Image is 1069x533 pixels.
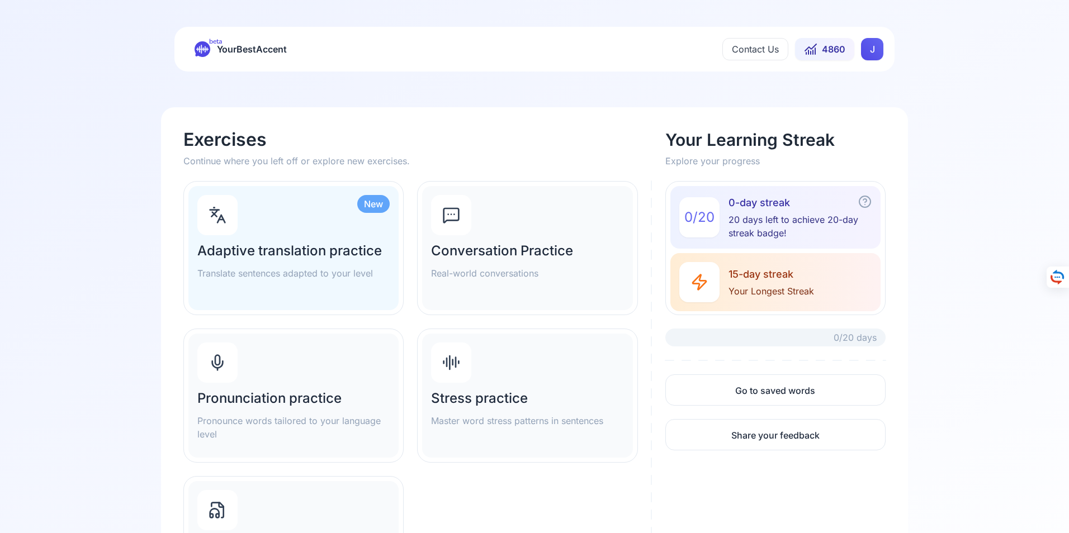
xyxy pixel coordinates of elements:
span: Your Longest Streak [729,284,814,298]
span: YourBestAccent [217,41,287,57]
p: Pronounce words tailored to your language level [197,414,390,441]
a: Stress practiceMaster word stress patterns in sentences [417,329,637,463]
p: Master word stress patterns in sentences [431,414,623,427]
h2: Adaptive translation practice [197,242,390,260]
span: beta [209,37,222,46]
h2: Conversation Practice [431,242,623,260]
a: Go to saved words [665,374,886,406]
span: 0/20 days [834,331,877,344]
span: 15-day streak [729,266,814,282]
p: Translate sentences adapted to your level [197,266,390,280]
button: 4860 [795,38,854,60]
p: Continue where you left off or explore new exercises. [183,154,652,168]
a: NewAdaptive translation practiceTranslate sentences adapted to your level [183,181,404,315]
button: JJ [861,38,883,60]
a: Conversation PracticeReal-world conversations [417,181,637,315]
a: Pronunciation practicePronounce words tailored to your language level [183,329,404,463]
span: 0-day streak [729,195,872,211]
div: New [357,195,390,213]
span: 20 days left to achieve 20-day streak badge! [729,213,872,240]
p: Real-world conversations [431,266,623,280]
a: Share your feedback [665,419,886,450]
h2: Stress practice [431,389,623,407]
button: Contact Us [722,38,788,60]
h2: Your Learning Streak [665,130,886,150]
div: J [861,38,883,60]
span: 0 / 20 [684,208,715,226]
span: 4860 [822,42,845,56]
h1: Exercises [183,130,652,150]
h2: Pronunciation practice [197,389,390,407]
a: betaYourBestAccent [186,41,296,57]
p: Explore your progress [665,154,886,168]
